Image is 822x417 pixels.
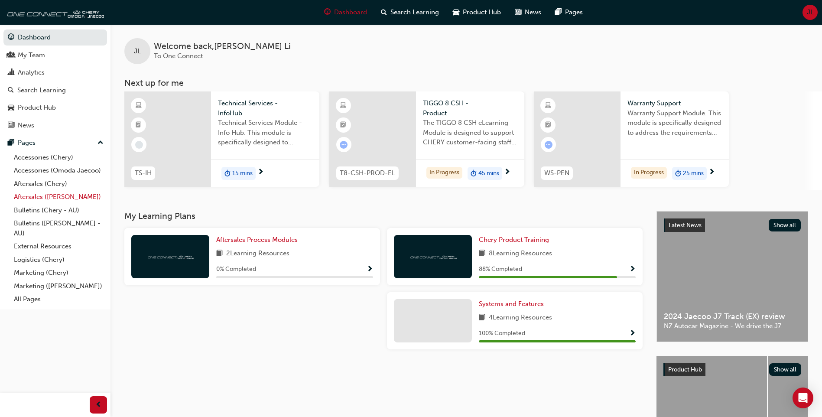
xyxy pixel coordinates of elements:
[340,141,348,149] span: learningRecordVerb_ATTEMPT-icon
[545,100,551,111] span: learningResourceType_ELEARNING-icon
[10,164,107,177] a: Accessories (Omoda Jaecoo)
[683,169,704,179] span: 25 mins
[18,138,36,148] div: Pages
[18,121,34,130] div: News
[3,135,107,151] button: Pages
[374,3,446,21] a: search-iconSearch Learning
[793,388,813,408] div: Open Intercom Messenger
[627,108,722,138] span: Warranty Support Module. This module is specifically designed to address the requirements and pro...
[216,235,301,245] a: Aftersales Process Modules
[3,28,107,135] button: DashboardMy TeamAnalyticsSearch LearningProduct HubNews
[708,169,715,176] span: next-icon
[97,137,104,149] span: up-icon
[18,68,45,78] div: Analytics
[340,168,395,178] span: T8-CSH-PROD-EL
[479,300,544,308] span: Systems and Features
[317,3,374,21] a: guage-iconDashboard
[3,65,107,81] a: Analytics
[224,168,231,179] span: duration-icon
[10,280,107,293] a: Marketing ([PERSON_NAME])
[154,42,291,52] span: Welcome back , [PERSON_NAME] Li
[334,7,367,17] span: Dashboard
[18,103,56,113] div: Product Hub
[10,266,107,280] a: Marketing (Chery)
[629,266,636,274] span: Show Progress
[10,293,107,306] a: All Pages
[232,169,253,179] span: 15 mins
[324,7,331,18] span: guage-icon
[10,190,107,204] a: Aftersales ([PERSON_NAME])
[95,400,102,410] span: prev-icon
[136,120,142,131] span: booktick-icon
[218,98,312,118] span: Technical Services - InfoHub
[216,236,298,244] span: Aftersales Process Modules
[216,248,223,259] span: book-icon
[504,169,510,176] span: next-icon
[489,248,552,259] span: 8 Learning Resources
[627,98,722,108] span: Warranty Support
[216,264,256,274] span: 0 % Completed
[10,217,107,240] a: Bulletins ([PERSON_NAME] - AU)
[10,151,107,164] a: Accessories (Chery)
[3,100,107,116] a: Product Hub
[10,204,107,217] a: Bulletins (Chery - AU)
[110,78,822,88] h3: Next up for me
[664,312,801,322] span: 2024 Jaecoo J7 Track (EX) review
[544,168,569,178] span: WS-PEN
[135,141,143,149] span: learningRecordVerb_NONE-icon
[124,91,319,187] a: TS-IHTechnical Services - InfoHubTechnical Services Module - Info Hub. This module is specificall...
[367,264,373,275] button: Show Progress
[3,117,107,134] a: News
[534,91,729,187] a: WS-PENWarranty SupportWarranty Support Module. This module is specifically designed to address th...
[340,120,346,131] span: booktick-icon
[631,167,667,179] div: In Progress
[124,211,643,221] h3: My Learning Plans
[664,321,801,331] span: NZ Autocar Magazine - We drive the J7.
[769,363,802,376] button: Show all
[4,3,104,21] img: oneconnect
[367,266,373,274] span: Show Progress
[545,120,551,131] span: booktick-icon
[10,253,107,267] a: Logistics (Chery)
[479,329,525,339] span: 100 % Completed
[478,169,499,179] span: 45 mins
[663,363,801,377] a: Product HubShow all
[664,218,801,232] a: Latest NewsShow all
[423,98,517,118] span: TIGGO 8 CSH - Product
[803,5,818,20] button: JL
[656,211,808,342] a: Latest NewsShow all2024 Jaecoo J7 Track (EX) reviewNZ Autocar Magazine - We drive the J7.
[8,87,14,94] span: search-icon
[565,7,583,17] span: Pages
[423,118,517,147] span: The TIGGO 8 CSH eLearning Module is designed to support CHERY customer-facing staff with the prod...
[545,141,552,149] span: learningRecordVerb_ATTEMPT-icon
[675,168,681,179] span: duration-icon
[134,46,141,56] span: JL
[525,7,541,17] span: News
[390,7,439,17] span: Search Learning
[8,34,14,42] span: guage-icon
[10,177,107,191] a: Aftersales (Chery)
[479,299,547,309] a: Systems and Features
[329,91,524,187] a: T8-CSH-PROD-ELTIGGO 8 CSH - ProductThe TIGGO 8 CSH eLearning Module is designed to support CHERY ...
[479,236,549,244] span: Chery Product Training
[8,104,14,112] span: car-icon
[154,52,203,60] span: To One Connect
[18,50,45,60] div: My Team
[629,328,636,339] button: Show Progress
[8,122,14,130] span: news-icon
[3,82,107,98] a: Search Learning
[629,264,636,275] button: Show Progress
[381,7,387,18] span: search-icon
[17,85,66,95] div: Search Learning
[3,29,107,46] a: Dashboard
[3,47,107,63] a: My Team
[489,313,552,323] span: 4 Learning Resources
[479,248,485,259] span: book-icon
[409,252,457,261] img: oneconnect
[668,366,702,373] span: Product Hub
[479,235,552,245] a: Chery Product Training
[8,139,14,147] span: pages-icon
[226,248,289,259] span: 2 Learning Resources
